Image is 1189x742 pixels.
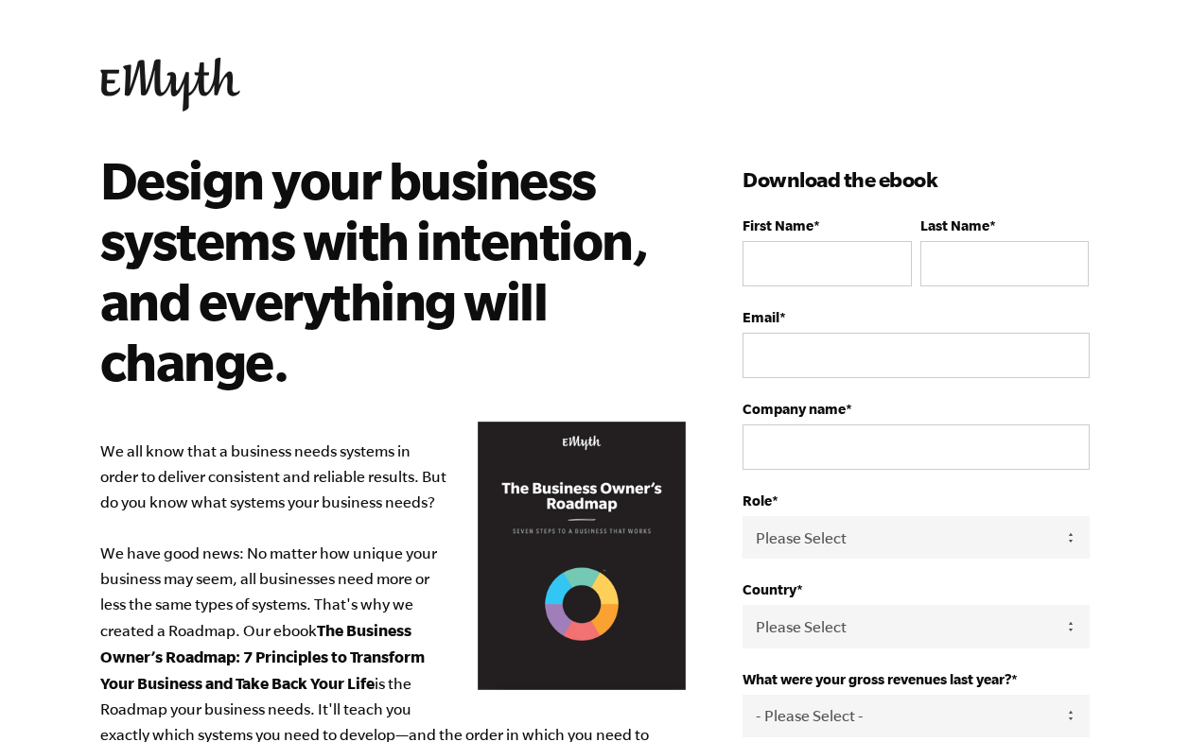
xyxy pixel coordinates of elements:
[743,581,796,597] span: Country
[743,217,813,233] span: First Name
[743,671,1011,687] span: What were your gross revenues last year?
[478,422,686,691] img: Business Owners Roadmap Cover
[100,621,425,692] b: The Business Owner’s Roadmap: 7 Principles to Transform Your Business and Take Back Your Life
[743,309,779,325] span: Email
[743,492,772,509] span: Role
[743,164,1089,195] h3: Download the ebook
[743,401,846,417] span: Company name
[100,149,659,391] h2: Design your business systems with intention, and everything will change.
[920,217,989,233] span: Last Name
[100,58,240,112] img: EMyth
